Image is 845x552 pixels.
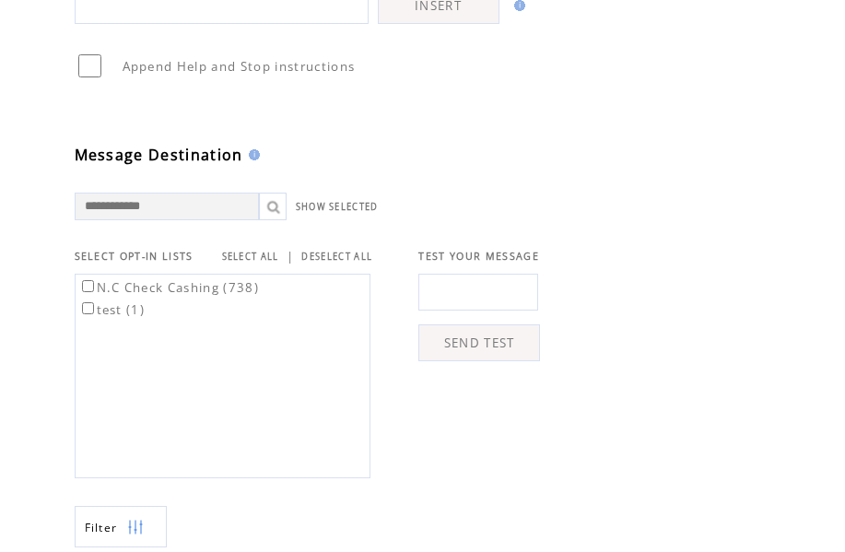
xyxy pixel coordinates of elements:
[418,250,539,263] span: TEST YOUR MESSAGE
[301,251,372,263] a: DESELECT ALL
[75,506,167,547] a: Filter
[123,58,356,75] span: Append Help and Stop instructions
[75,250,194,263] span: SELECT OPT-IN LISTS
[287,248,294,264] span: |
[82,280,94,292] input: N.C Check Cashing (738)
[82,302,94,314] input: test (1)
[418,324,540,361] a: SEND TEST
[78,301,146,318] label: test (1)
[85,520,118,535] span: Show filters
[222,251,279,263] a: SELECT ALL
[243,149,260,160] img: help.gif
[296,201,379,213] a: SHOW SELECTED
[75,145,243,165] span: Message Destination
[78,279,260,296] label: N.C Check Cashing (738)
[127,507,144,548] img: filters.png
